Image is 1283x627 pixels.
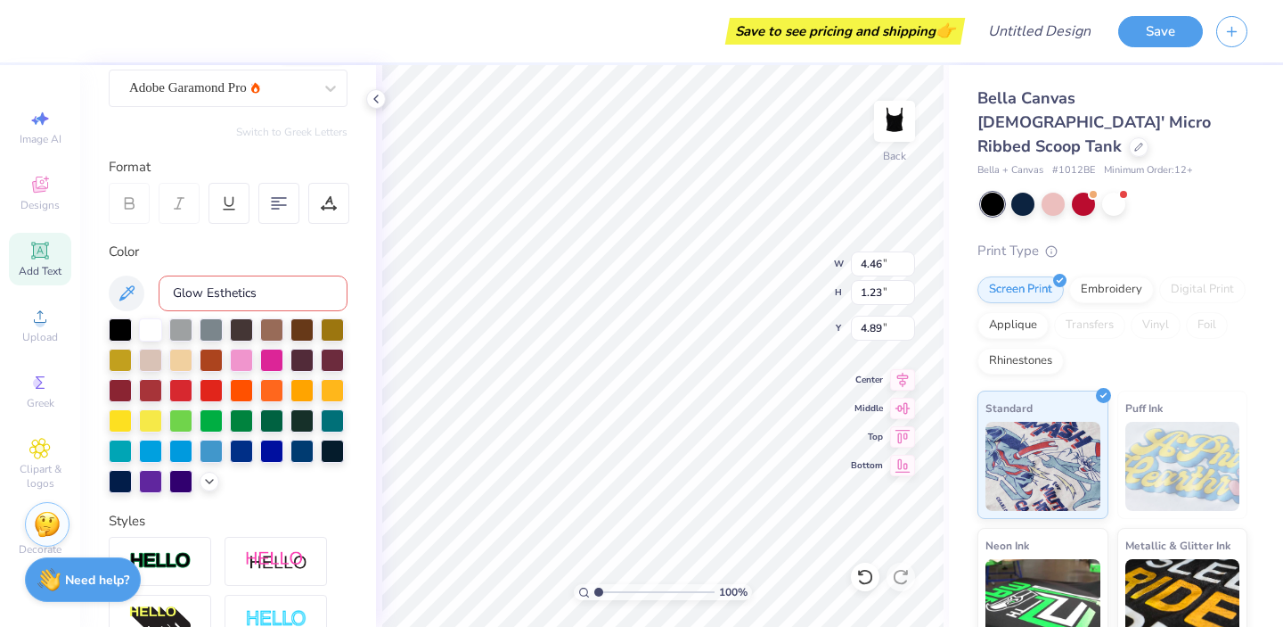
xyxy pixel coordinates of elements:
[977,241,1247,261] div: Print Type
[65,572,129,589] strong: Need help?
[936,20,955,41] span: 👉
[109,242,347,262] div: Color
[109,157,349,177] div: Format
[730,18,960,45] div: Save to see pricing and shipping
[977,276,1064,303] div: Screen Print
[27,396,54,410] span: Greek
[985,422,1100,511] img: Standard
[109,511,347,532] div: Styles
[236,125,347,139] button: Switch to Greek Letters
[1131,312,1181,339] div: Vinyl
[1104,163,1193,178] span: Minimum Order: 12 +
[851,431,883,443] span: Top
[22,330,58,344] span: Upload
[985,399,1033,417] span: Standard
[977,312,1049,339] div: Applique
[1054,312,1125,339] div: Transfers
[883,148,906,164] div: Back
[1052,163,1095,178] span: # 1012BE
[19,542,61,557] span: Decorate
[985,536,1029,555] span: Neon Ink
[1125,422,1240,511] img: Puff Ink
[1125,399,1163,417] span: Puff Ink
[245,550,307,573] img: Shadow
[974,13,1105,49] input: Untitled Design
[20,198,60,212] span: Designs
[1186,312,1228,339] div: Foil
[129,551,192,572] img: Stroke
[19,264,61,278] span: Add Text
[851,459,883,472] span: Bottom
[1125,536,1230,555] span: Metallic & Glitter Ink
[159,276,347,311] input: e.g. 7428 c
[719,584,748,600] span: 100 %
[851,374,883,386] span: Center
[977,87,1211,157] span: Bella Canvas [DEMOGRAPHIC_DATA]' Micro Ribbed Scoop Tank
[977,348,1064,375] div: Rhinestones
[977,163,1043,178] span: Bella + Canvas
[9,462,71,491] span: Clipart & logos
[1159,276,1246,303] div: Digital Print
[851,402,883,415] span: Middle
[1069,276,1154,303] div: Embroidery
[1118,16,1203,47] button: Save
[877,103,912,139] img: Back
[20,132,61,146] span: Image AI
